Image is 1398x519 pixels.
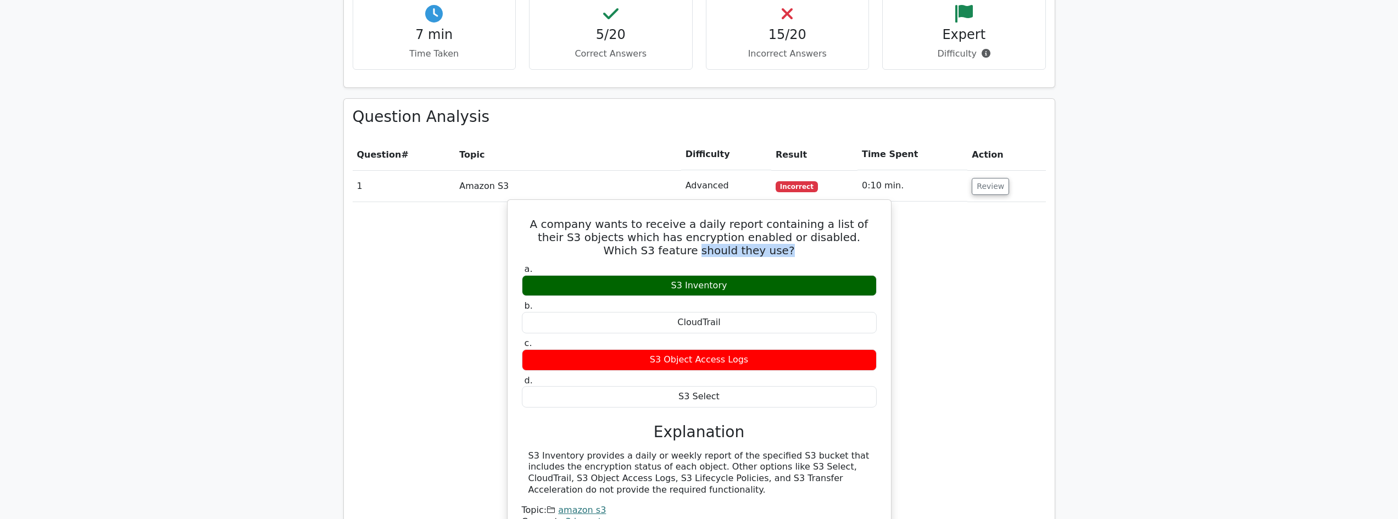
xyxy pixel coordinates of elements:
h5: A company wants to receive a daily report containing a list of their S3 objects which has encrypt... [521,217,878,257]
p: Difficulty [892,47,1037,60]
div: Topic: [522,505,877,516]
span: Incorrect [776,181,818,192]
th: Action [967,139,1045,170]
p: Incorrect Answers [715,47,860,60]
p: Time Taken [362,47,507,60]
td: Advanced [681,170,771,202]
h3: Explanation [528,423,870,442]
span: d. [525,375,533,386]
div: S3 Object Access Logs [522,349,877,371]
div: S3 Select [522,386,877,408]
td: 1 [353,170,455,202]
th: # [353,139,455,170]
td: 0:10 min. [857,170,967,202]
p: Correct Answers [538,47,683,60]
h4: 15/20 [715,27,860,43]
td: Amazon S3 [455,170,681,202]
h4: 5/20 [538,27,683,43]
h4: Expert [892,27,1037,43]
h4: 7 min [362,27,507,43]
h3: Question Analysis [353,108,1046,126]
th: Time Spent [857,139,967,170]
div: CloudTrail [522,312,877,333]
span: a. [525,264,533,274]
span: c. [525,338,532,348]
button: Review [972,178,1009,195]
th: Result [771,139,857,170]
th: Topic [455,139,681,170]
div: S3 Inventory provides a daily or weekly report of the specified S3 bucket that includes the encry... [528,450,870,496]
div: S3 Inventory [522,275,877,297]
th: Difficulty [681,139,771,170]
span: b. [525,300,533,311]
span: Question [357,149,402,160]
a: amazon s3 [558,505,606,515]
